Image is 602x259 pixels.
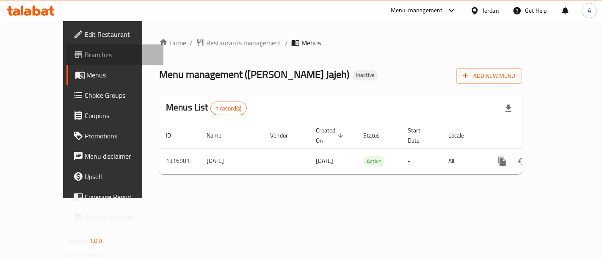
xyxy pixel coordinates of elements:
[448,130,475,141] span: Locale
[270,130,299,141] span: Vendor
[66,65,163,85] a: Menus
[159,38,522,48] nav: breadcrumb
[363,157,385,166] span: Active
[316,125,346,146] span: Created On
[66,44,163,65] a: Branches
[353,70,378,80] div: Inactive
[85,192,157,202] span: Coverage Report
[85,151,157,161] span: Menu disclaimer
[200,148,263,174] td: [DATE]
[66,85,163,105] a: Choice Groups
[363,130,391,141] span: Status
[66,146,163,166] a: Menu disclaimer
[66,207,163,227] a: Grocery Checklist
[85,131,157,141] span: Promotions
[316,155,333,166] span: [DATE]
[353,72,378,79] span: Inactive
[211,105,247,113] span: 1 record(s)
[485,123,580,149] th: Actions
[159,123,580,174] table: enhanced table
[85,212,157,222] span: Grocery Checklist
[159,38,186,48] a: Home
[210,102,247,115] div: Total records count
[391,6,443,16] div: Menu-management
[67,235,88,246] span: Version:
[85,29,157,39] span: Edit Restaurant
[207,130,232,141] span: Name
[456,68,522,84] button: Add New Menu
[89,235,102,246] span: 1.0.0
[66,126,163,146] a: Promotions
[66,105,163,126] a: Coupons
[588,6,591,15] span: A
[363,156,385,166] div: Active
[492,151,512,171] button: more
[87,70,157,80] span: Menus
[498,98,519,118] div: Export file
[206,38,282,48] span: Restaurants management
[401,148,442,174] td: -
[159,148,200,174] td: 1316901
[408,125,431,146] span: Start Date
[301,38,321,48] span: Menus
[66,166,163,187] a: Upsell
[85,171,157,182] span: Upsell
[190,38,193,48] li: /
[196,38,282,48] a: Restaurants management
[85,90,157,100] span: Choice Groups
[483,6,499,15] div: Jordan
[85,110,157,121] span: Coupons
[159,65,349,84] span: Menu management ( [PERSON_NAME] Jajeh )
[285,38,288,48] li: /
[442,148,485,174] td: All
[512,151,533,171] button: Change Status
[463,71,515,81] span: Add New Menu
[85,50,157,60] span: Branches
[166,101,247,115] h2: Menus List
[166,130,182,141] span: ID
[66,24,163,44] a: Edit Restaurant
[66,187,163,207] a: Coverage Report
